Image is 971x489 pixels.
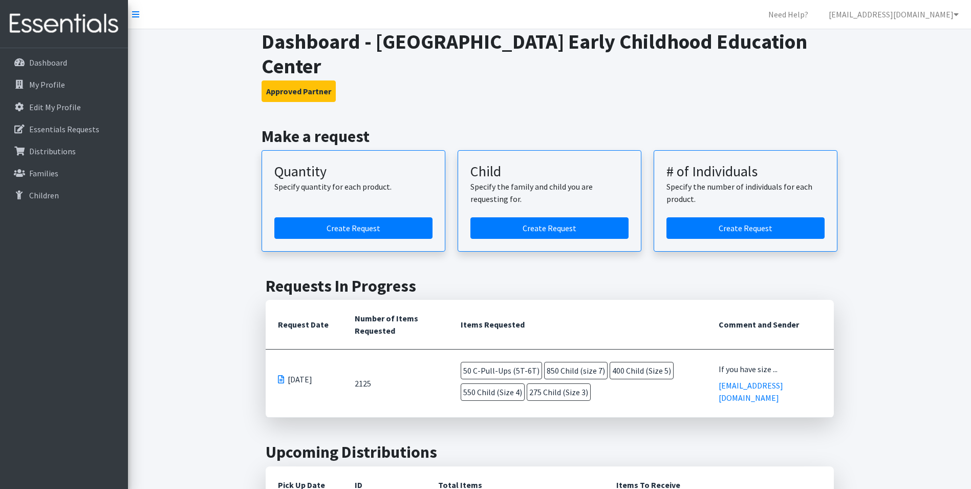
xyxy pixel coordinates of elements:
a: Dashboard [4,52,124,73]
a: My Profile [4,74,124,95]
a: Create a request for a child or family [470,217,629,239]
p: Families [29,168,58,178]
p: Specify the family and child you are requesting for. [470,180,629,205]
h2: Make a request [262,127,837,146]
th: Items Requested [448,300,707,350]
a: Create a request by quantity [274,217,433,239]
a: [EMAIL_ADDRESS][DOMAIN_NAME] [821,4,967,25]
img: HumanEssentials [4,7,124,41]
p: Children [29,190,59,200]
h3: Quantity [274,163,433,180]
p: Dashboard [29,57,67,68]
span: [DATE] [288,373,312,385]
div: If you have size ... [719,363,821,375]
p: Distributions [29,146,76,156]
span: 50 C-Pull-Ups (5T-6T) [461,362,542,379]
p: Specify the number of individuals for each product. [666,180,825,205]
h2: Upcoming Distributions [266,442,834,462]
a: [EMAIL_ADDRESS][DOMAIN_NAME] [719,380,783,403]
a: Families [4,163,124,184]
p: Essentials Requests [29,124,99,134]
th: Number of Items Requested [342,300,448,350]
h3: # of Individuals [666,163,825,180]
span: 850 Child (size 7) [544,362,608,379]
button: Approved Partner [262,80,336,102]
span: 275 Child (Size 3) [527,383,591,401]
td: 2125 [342,350,448,418]
a: Edit My Profile [4,97,124,117]
p: Specify quantity for each product. [274,180,433,193]
a: Children [4,185,124,206]
h3: Child [470,163,629,180]
a: Distributions [4,141,124,161]
h2: Requests In Progress [266,276,834,296]
a: Essentials Requests [4,119,124,139]
th: Request Date [266,300,342,350]
span: 550 Child (Size 4) [461,383,525,401]
a: Create a request by number of individuals [666,217,825,239]
p: My Profile [29,79,65,90]
h1: Dashboard - [GEOGRAPHIC_DATA] Early Childhood Education Center [262,29,837,78]
span: 400 Child (Size 5) [610,362,674,379]
th: Comment and Sender [706,300,833,350]
p: Edit My Profile [29,102,81,112]
a: Need Help? [760,4,816,25]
